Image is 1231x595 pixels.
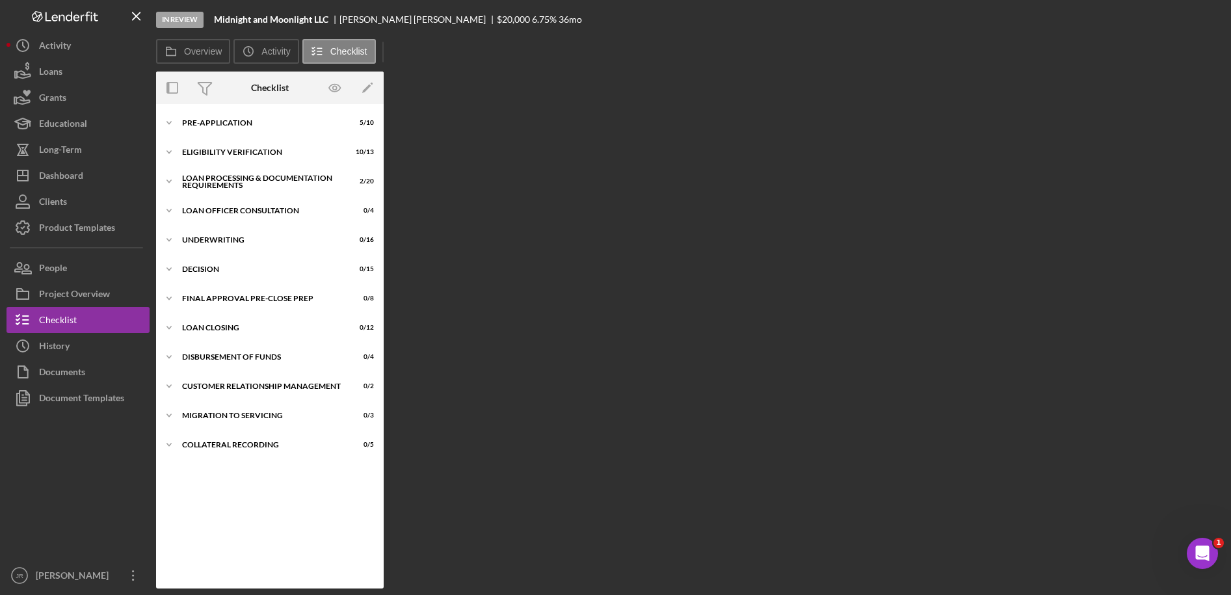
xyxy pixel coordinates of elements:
[156,12,204,28] div: In Review
[182,412,341,419] div: Migration to Servicing
[39,163,83,192] div: Dashboard
[7,562,150,588] button: JR[PERSON_NAME]
[182,174,341,189] div: Loan Processing & Documentation Requirements
[7,385,150,411] button: Document Templates
[182,353,341,361] div: Disbursement of Funds
[184,46,222,57] label: Overview
[39,359,85,388] div: Documents
[497,14,530,25] span: $20,000
[39,281,110,310] div: Project Overview
[7,85,150,111] button: Grants
[182,265,341,273] div: Decision
[7,111,150,137] button: Educational
[233,39,298,64] button: Activity
[39,255,67,284] div: People
[330,46,367,57] label: Checklist
[39,189,67,218] div: Clients
[351,236,374,244] div: 0 / 16
[351,295,374,302] div: 0 / 8
[7,215,150,241] button: Product Templates
[182,382,341,390] div: Customer Relationship Management
[214,14,328,25] b: Midnight and Moonlight LLC
[7,137,150,163] button: Long-Term
[39,137,82,166] div: Long-Term
[532,14,557,25] div: 6.75 %
[339,14,497,25] div: [PERSON_NAME] [PERSON_NAME]
[33,562,117,592] div: [PERSON_NAME]
[182,441,341,449] div: Collateral Recording
[1213,538,1224,548] span: 1
[39,59,62,88] div: Loans
[39,385,124,414] div: Document Templates
[7,307,150,333] button: Checklist
[156,39,230,64] button: Overview
[351,353,374,361] div: 0 / 4
[302,39,376,64] button: Checklist
[182,295,341,302] div: Final Approval Pre-Close Prep
[39,33,71,62] div: Activity
[182,236,341,244] div: Underwriting
[251,83,289,93] div: Checklist
[351,324,374,332] div: 0 / 12
[182,148,341,156] div: Eligibility Verification
[351,119,374,127] div: 5 / 10
[39,307,77,336] div: Checklist
[182,207,341,215] div: Loan Officer Consultation
[351,412,374,419] div: 0 / 3
[39,215,115,244] div: Product Templates
[351,178,374,185] div: 2 / 20
[16,572,23,579] text: JR
[39,111,87,140] div: Educational
[182,119,341,127] div: Pre-Application
[351,265,374,273] div: 0 / 15
[39,85,66,114] div: Grants
[351,148,374,156] div: 10 / 13
[7,255,150,281] button: People
[7,59,150,85] button: Loans
[351,382,374,390] div: 0 / 2
[182,324,341,332] div: Loan Closing
[39,333,70,362] div: History
[7,163,150,189] button: Dashboard
[7,333,150,359] button: History
[351,207,374,215] div: 0 / 4
[7,33,150,59] button: Activity
[559,14,582,25] div: 36 mo
[7,189,150,215] button: Clients
[351,441,374,449] div: 0 / 5
[1187,538,1218,569] iframe: Intercom live chat
[7,359,150,385] button: Documents
[7,281,150,307] button: Project Overview
[261,46,290,57] label: Activity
